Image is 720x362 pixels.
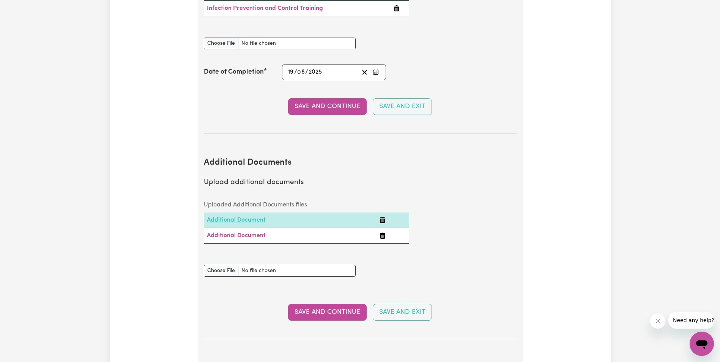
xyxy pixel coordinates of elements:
[207,5,323,11] a: Infection Prevention and Control Training
[394,4,400,13] button: Delete Infection Prevention and Control Training
[380,216,386,225] button: Delete Additional Document
[668,312,714,329] iframe: Message from company
[288,98,367,115] button: Save and Continue
[308,67,323,77] input: ----
[650,313,665,329] iframe: Close message
[370,67,381,77] button: Enter the Date of Completion of your Infection Prevention and Control Training
[305,69,308,76] span: /
[204,67,264,77] label: Date of Completion
[298,67,305,77] input: --
[204,177,517,188] p: Upload additional documents
[373,304,432,321] button: Save and Exit
[294,69,297,76] span: /
[297,69,301,75] span: 0
[207,233,266,239] a: Additional Document
[690,332,714,356] iframe: Button to launch messaging window
[207,217,266,223] a: Additional Document
[373,98,432,115] button: Save and Exit
[380,231,386,240] button: Delete Additional Document
[359,67,370,77] button: Clear date
[288,67,294,77] input: --
[5,5,46,11] span: Need any help?
[288,304,367,321] button: Save and Continue
[204,158,517,168] h2: Additional Documents
[204,197,409,212] caption: Uploaded Additional Documents files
